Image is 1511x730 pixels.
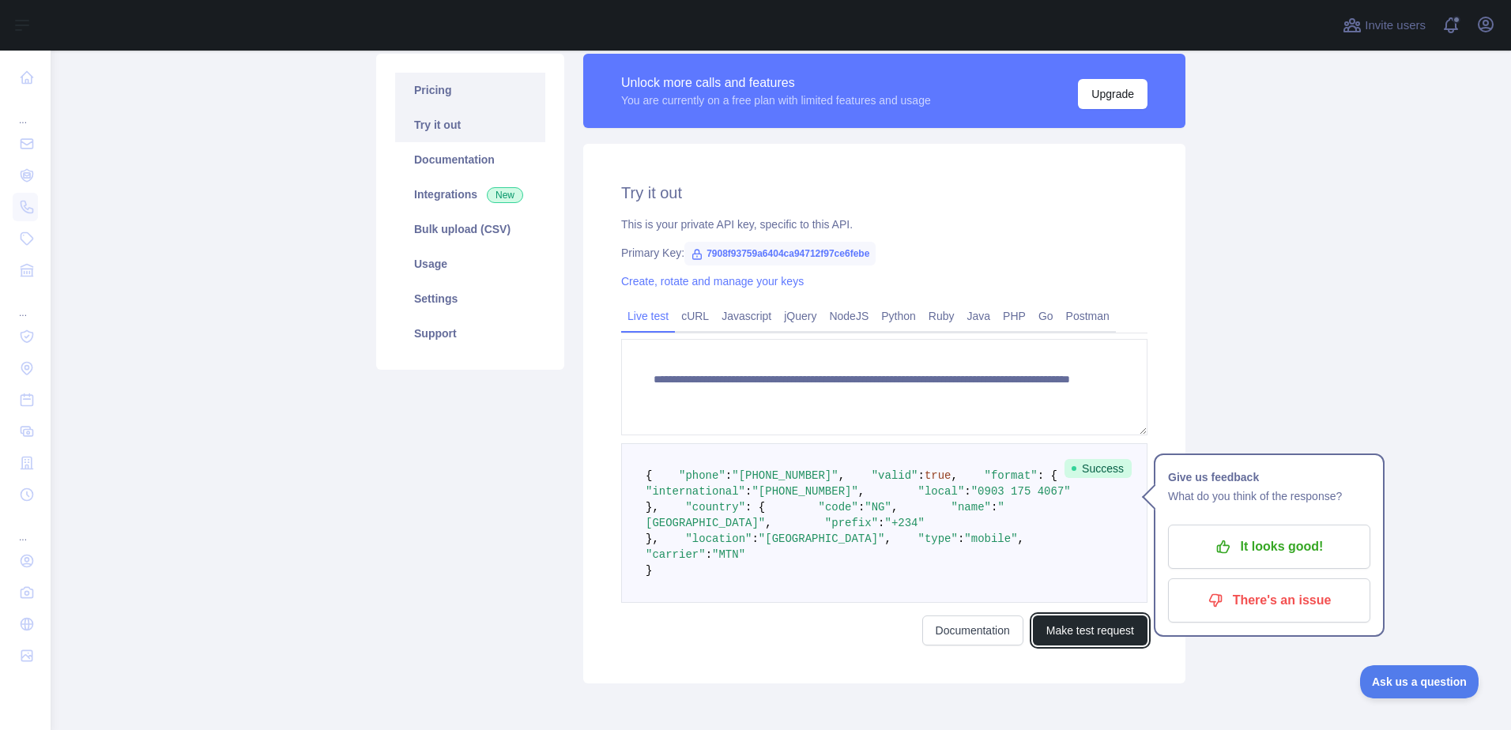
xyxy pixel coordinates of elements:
button: There's an issue [1168,578,1370,623]
a: Java [961,303,997,329]
span: { [646,469,652,482]
span: "mobile" [964,532,1017,545]
button: Invite users [1340,13,1429,38]
a: Documentation [395,142,545,177]
iframe: Toggle Customer Support [1360,665,1479,698]
span: : [918,469,924,482]
a: Ruby [922,303,961,329]
div: Primary Key: [621,245,1147,261]
span: New [487,187,523,203]
span: Invite users [1365,17,1426,35]
span: "name" [951,501,991,514]
div: You are currently on a free plan with limited features and usage [621,92,931,108]
a: Usage [395,246,545,281]
span: }, [646,532,659,545]
span: : [752,532,758,545]
a: Bulk upload (CSV) [395,212,545,246]
span: Success [1064,459,1132,478]
span: , [1018,532,1024,545]
span: "code" [818,501,857,514]
span: : [858,501,865,514]
a: Go [1032,303,1060,329]
span: "international" [646,485,745,498]
span: "local" [918,485,964,498]
div: ... [13,95,38,126]
span: "+234" [884,517,924,529]
span: : [964,485,970,498]
span: "format" [985,469,1038,482]
a: Support [395,316,545,351]
span: "valid" [872,469,918,482]
a: Javascript [715,303,778,329]
div: Unlock more calls and features [621,73,931,92]
span: "0903 175 4067" [971,485,1071,498]
span: , [884,532,891,545]
span: "[PHONE_NUMBER]" [752,485,857,498]
span: : [991,501,997,514]
span: : { [1038,469,1057,482]
a: Integrations New [395,177,545,212]
span: : [725,469,732,482]
span: "[GEOGRAPHIC_DATA]" [759,532,885,545]
span: : [745,485,752,498]
a: Settings [395,281,545,316]
button: Make test request [1033,615,1147,645]
span: }, [646,501,659,514]
span: } [646,564,652,577]
span: "[PHONE_NUMBER]" [732,469,838,482]
p: It looks good! [1180,533,1358,560]
a: Try it out [395,107,545,142]
a: Pricing [395,73,545,107]
a: Documentation [922,615,1023,645]
span: "NG" [865,501,891,514]
span: , [765,517,771,529]
button: Upgrade [1078,79,1147,109]
a: NodeJS [823,303,875,329]
span: "MTN" [712,548,745,561]
a: Live test [621,303,675,329]
span: , [891,501,898,514]
a: PHP [997,303,1032,329]
span: "country" [685,501,745,514]
p: There's an issue [1180,587,1358,614]
h2: Try it out [621,182,1147,204]
span: : [706,548,712,561]
span: true [925,469,951,482]
a: Create, rotate and manage your keys [621,275,804,288]
span: , [951,469,958,482]
span: "location" [685,532,752,545]
a: jQuery [778,303,823,329]
a: Python [875,303,922,329]
span: : [878,517,884,529]
a: cURL [675,303,715,329]
a: Postman [1060,303,1116,329]
span: "type" [918,532,958,545]
div: This is your private API key, specific to this API. [621,216,1147,232]
p: What do you think of the response? [1168,487,1370,506]
div: ... [13,288,38,319]
span: , [858,485,865,498]
div: ... [13,512,38,544]
h1: Give us feedback [1168,468,1370,487]
span: "prefix" [825,517,878,529]
span: "carrier" [646,548,706,561]
span: , [838,469,845,482]
span: "phone" [679,469,725,482]
span: : { [745,501,765,514]
span: 7908f93759a6404ca94712f97ce6febe [684,242,876,265]
span: : [958,532,964,545]
button: It looks good! [1168,525,1370,569]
